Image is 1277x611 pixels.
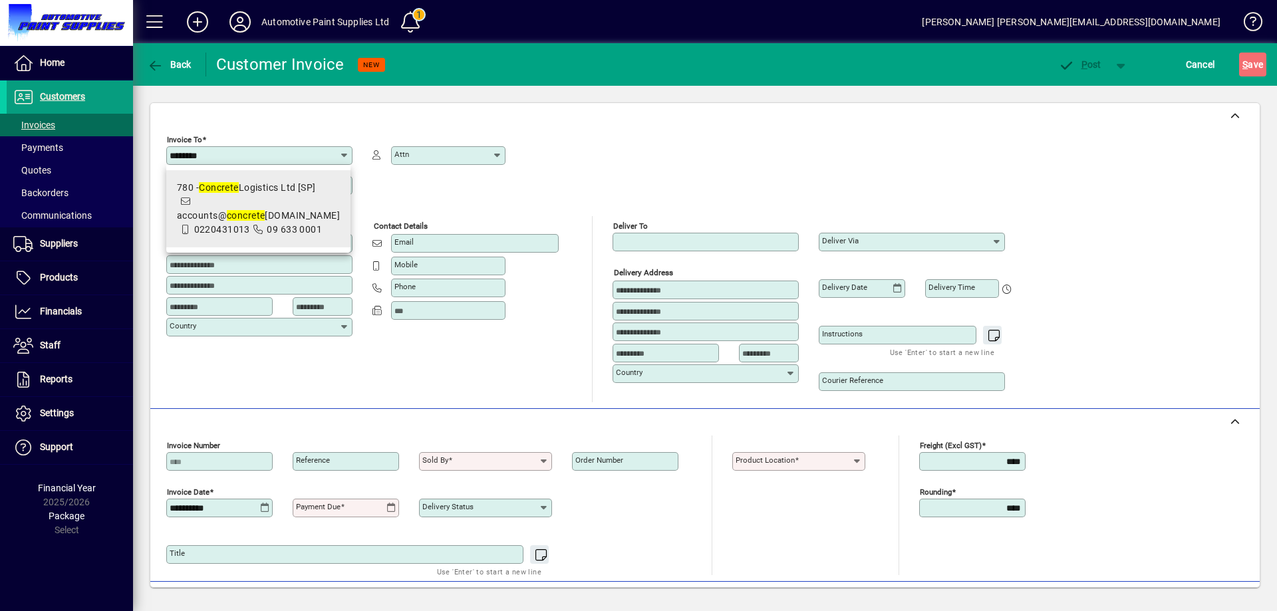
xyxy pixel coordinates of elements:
[920,441,982,450] mat-label: Freight (excl GST)
[13,187,69,198] span: Backorders
[822,376,883,385] mat-label: Courier Reference
[7,159,133,182] a: Quotes
[394,237,414,247] mat-label: Email
[13,210,92,221] span: Communications
[7,136,133,159] a: Payments
[49,511,84,521] span: Package
[822,236,859,245] mat-label: Deliver via
[13,120,55,130] span: Invoices
[40,238,78,249] span: Suppliers
[13,165,51,176] span: Quotes
[422,502,474,511] mat-label: Delivery status
[822,283,867,292] mat-label: Delivery date
[38,483,96,493] span: Financial Year
[40,340,61,350] span: Staff
[920,487,952,497] mat-label: Rounding
[216,54,345,75] div: Customer Invoice
[167,135,202,144] mat-label: Invoice To
[144,53,195,76] button: Back
[176,10,219,34] button: Add
[1058,59,1101,70] span: ost
[928,283,975,292] mat-label: Delivery time
[147,59,192,70] span: Back
[1186,54,1215,75] span: Cancel
[7,431,133,464] a: Support
[40,306,82,316] span: Financials
[1183,53,1218,76] button: Cancel
[13,142,63,153] span: Payments
[170,549,185,558] mat-label: Title
[736,455,795,465] mat-label: Product location
[296,502,341,511] mat-label: Payment due
[40,272,78,283] span: Products
[7,397,133,430] a: Settings
[167,441,220,450] mat-label: Invoice number
[199,182,239,193] em: Concrete
[363,61,380,69] span: NEW
[40,441,73,452] span: Support
[922,11,1220,33] div: [PERSON_NAME] [PERSON_NAME][EMAIL_ADDRESS][DOMAIN_NAME]
[194,224,250,235] span: 0220431013
[219,10,261,34] button: Profile
[267,224,322,235] span: 09 633 0001
[1242,59,1248,70] span: S
[394,150,409,159] mat-label: Attn
[261,11,389,33] div: Automotive Paint Supplies Ltd
[227,210,265,221] em: concrete
[7,261,133,295] a: Products
[7,227,133,261] a: Suppliers
[7,363,133,396] a: Reports
[7,204,133,227] a: Communications
[170,321,196,330] mat-label: Country
[177,210,340,221] span: accounts@ [DOMAIN_NAME]
[7,182,133,204] a: Backorders
[1239,53,1266,76] button: Save
[1234,3,1260,46] a: Knowledge Base
[7,47,133,80] a: Home
[40,91,85,102] span: Customers
[616,368,642,377] mat-label: Country
[7,114,133,136] a: Invoices
[422,455,448,465] mat-label: Sold by
[613,221,648,231] mat-label: Deliver To
[7,295,133,328] a: Financials
[335,211,356,233] button: Copy to Delivery address
[7,329,133,362] a: Staff
[40,374,72,384] span: Reports
[40,57,65,68] span: Home
[575,455,623,465] mat-label: Order number
[437,564,541,579] mat-hint: Use 'Enter' to start a new line
[1052,53,1108,76] button: Post
[1081,59,1087,70] span: P
[296,455,330,465] mat-label: Reference
[40,408,74,418] span: Settings
[394,282,416,291] mat-label: Phone
[822,329,863,338] mat-label: Instructions
[177,181,340,195] div: 780 - Logistics Ltd [SP]
[1242,54,1263,75] span: ave
[890,344,994,360] mat-hint: Use 'Enter' to start a new line
[167,487,210,497] mat-label: Invoice date
[133,53,206,76] app-page-header-button: Back
[166,170,351,247] mat-option: 780 - Concrete Logistics Ltd [SP]
[394,260,418,269] mat-label: Mobile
